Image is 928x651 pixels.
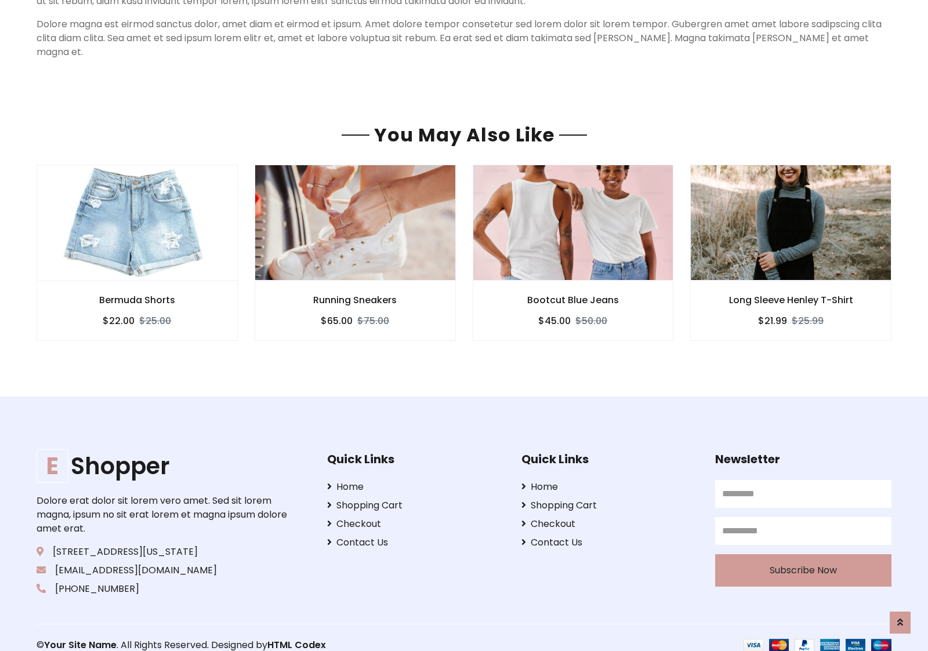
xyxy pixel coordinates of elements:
a: Checkout [521,517,698,531]
button: Subscribe Now [715,554,891,587]
h6: $45.00 [538,315,571,326]
a: Home [521,480,698,494]
a: Running Sneakers $65.00$75.00 [255,165,456,340]
p: [EMAIL_ADDRESS][DOMAIN_NAME] [37,563,291,577]
del: $25.00 [139,314,171,328]
a: Home [327,480,503,494]
h6: Bootcut Blue Jeans [473,294,673,306]
h6: Running Sneakers [255,294,455,306]
a: EShopper [37,452,291,480]
span: E [37,449,68,483]
del: $25.99 [792,314,824,328]
h6: $22.00 [103,315,135,326]
p: [STREET_ADDRESS][US_STATE] [37,545,291,559]
h6: $21.99 [758,315,787,326]
h6: Bermuda Shorts [37,294,237,306]
h6: $65.00 [321,315,353,326]
span: You May Also Like [369,122,559,148]
h5: Quick Links [327,452,503,466]
p: [PHONE_NUMBER] [37,582,291,596]
del: $50.00 [575,314,607,328]
a: Long Sleeve Henley T-Shirt $21.99$25.99 [690,165,891,340]
del: $75.00 [357,314,389,328]
h1: Shopper [37,452,291,480]
a: Contact Us [521,536,698,550]
p: Dolore magna est eirmod sanctus dolor, amet diam et eirmod et ipsum. Amet dolore tempor consetetu... [37,17,891,59]
a: Bootcut Blue Jeans $45.00$50.00 [473,165,674,340]
h5: Quick Links [521,452,698,466]
a: Checkout [327,517,503,531]
p: Dolore erat dolor sit lorem vero amet. Sed sit lorem magna, ipsum no sit erat lorem et magna ipsu... [37,494,291,536]
a: Contact Us [327,536,503,550]
h5: Newsletter [715,452,891,466]
a: Shopping Cart [521,499,698,512]
a: Bermuda Shorts $22.00$25.00 [37,165,238,340]
a: Shopping Cart [327,499,503,512]
h6: Long Sleeve Henley T-Shirt [691,294,891,306]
